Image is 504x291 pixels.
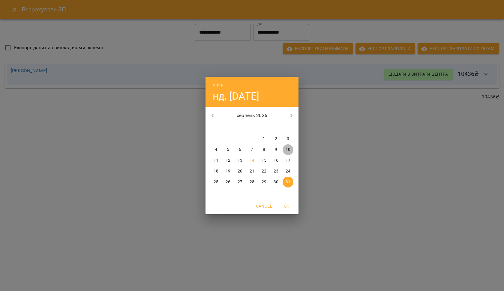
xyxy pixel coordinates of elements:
[238,179,242,185] p: 27
[283,133,293,144] button: 3
[286,147,290,153] p: 10
[214,168,218,174] p: 18
[213,82,224,90] button: 2025
[262,179,266,185] p: 29
[235,144,245,155] button: 6
[287,136,289,142] p: 3
[283,155,293,166] button: 17
[211,166,221,177] button: 18
[259,124,269,130] span: пт
[271,124,281,130] span: сб
[215,147,217,153] p: 4
[223,124,233,130] span: вт
[214,157,218,163] p: 11
[226,157,230,163] p: 12
[274,179,278,185] p: 30
[253,201,274,211] button: Cancel
[238,157,242,163] p: 13
[223,155,233,166] button: 12
[259,133,269,144] button: 1
[283,124,293,130] span: нд
[275,147,277,153] p: 9
[247,155,257,166] button: 14
[211,155,221,166] button: 11
[286,157,290,163] p: 17
[259,155,269,166] button: 15
[259,144,269,155] button: 8
[223,144,233,155] button: 5
[211,144,221,155] button: 4
[279,202,294,210] span: OK
[271,155,281,166] button: 16
[235,124,245,130] span: ср
[274,157,278,163] p: 16
[227,147,229,153] p: 5
[271,133,281,144] button: 2
[271,166,281,177] button: 23
[271,177,281,187] button: 30
[275,136,277,142] p: 2
[226,168,230,174] p: 19
[223,166,233,177] button: 19
[238,168,242,174] p: 20
[274,168,278,174] p: 23
[251,147,253,153] p: 7
[259,166,269,177] button: 22
[239,147,241,153] p: 6
[250,168,254,174] p: 21
[211,124,221,130] span: пн
[263,147,265,153] p: 8
[277,201,296,211] button: OK
[262,157,266,163] p: 15
[247,144,257,155] button: 7
[235,166,245,177] button: 20
[235,177,245,187] button: 27
[263,136,265,142] p: 1
[226,179,230,185] p: 26
[283,166,293,177] button: 24
[283,144,293,155] button: 10
[283,177,293,187] button: 31
[271,144,281,155] button: 9
[211,177,221,187] button: 25
[247,177,257,187] button: 28
[262,168,266,174] p: 22
[220,112,284,119] p: серпень 2025
[235,155,245,166] button: 13
[214,179,218,185] p: 25
[256,202,272,210] span: Cancel
[250,179,254,185] p: 28
[259,177,269,187] button: 29
[247,124,257,130] span: чт
[247,166,257,177] button: 21
[250,157,254,163] p: 14
[286,179,290,185] p: 31
[213,90,259,102] button: нд, [DATE]
[286,168,290,174] p: 24
[223,177,233,187] button: 26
